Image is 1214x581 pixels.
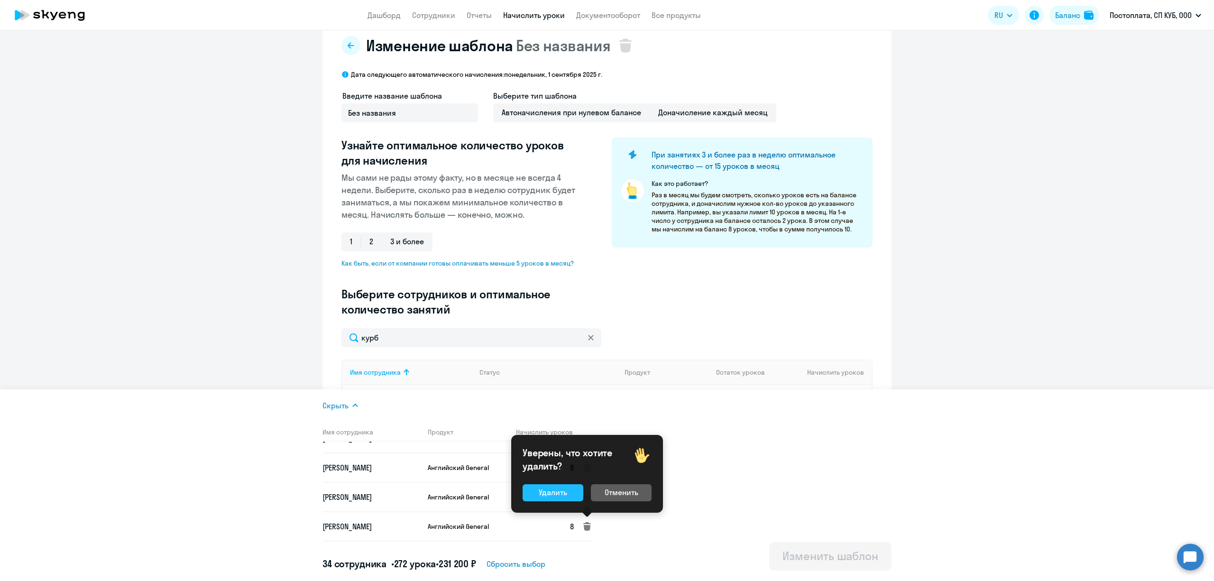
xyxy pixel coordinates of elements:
[633,446,652,465] img: hi
[591,484,652,501] button: Отменить
[523,446,633,473] p: Уверены, что хотите удалить?
[539,487,567,498] div: Удалить
[605,487,638,498] div: Отменить
[523,484,583,501] button: Удалить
